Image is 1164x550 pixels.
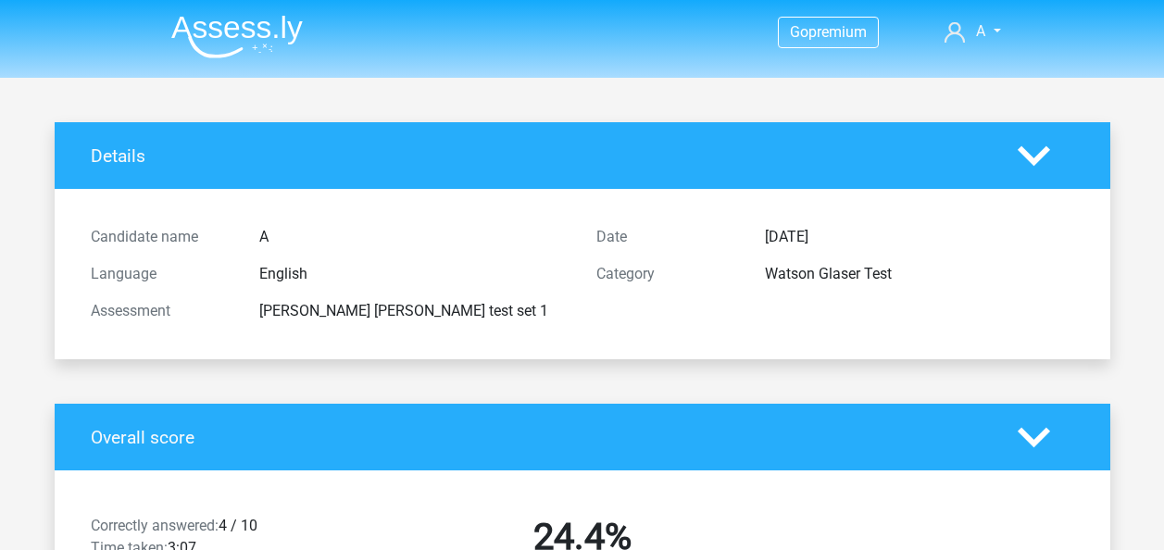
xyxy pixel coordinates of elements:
[77,226,245,248] div: Candidate name
[582,263,751,285] div: Category
[779,19,878,44] a: Gopremium
[77,263,245,285] div: Language
[808,23,867,41] span: premium
[751,226,1088,248] div: [DATE]
[91,427,990,448] h4: Overall score
[245,300,582,322] div: [PERSON_NAME] [PERSON_NAME] test set 1
[91,517,219,534] span: Correctly answered:
[245,263,582,285] div: English
[790,23,808,41] span: Go
[937,20,1008,43] a: A
[582,226,751,248] div: Date
[751,263,1088,285] div: Watson Glaser Test
[91,145,990,167] h4: Details
[245,226,582,248] div: A
[976,22,985,40] span: A
[171,15,303,58] img: Assessly
[77,300,245,322] div: Assessment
